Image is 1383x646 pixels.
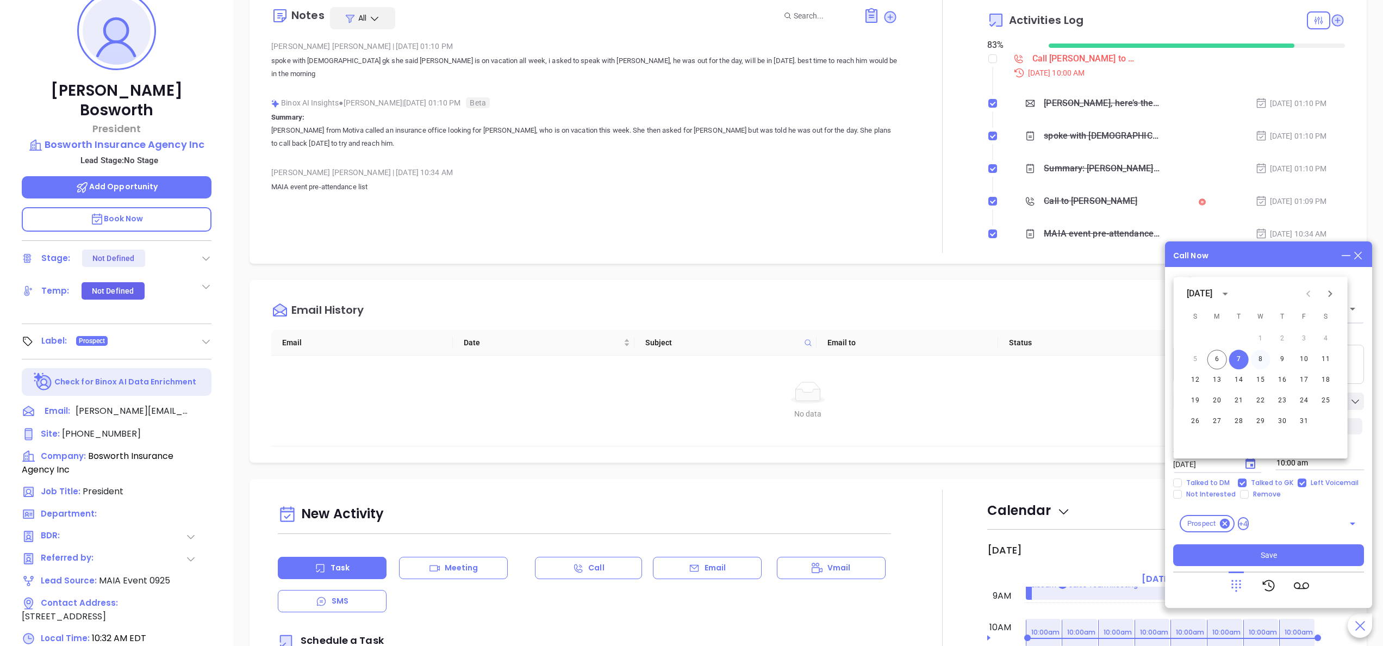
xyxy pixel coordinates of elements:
[1294,412,1314,431] button: 31
[271,38,898,54] div: [PERSON_NAME] [PERSON_NAME] [DATE] 01:10 PM
[27,153,211,167] p: Lead Stage: No Stage
[1173,544,1364,566] button: Save
[1251,350,1270,369] button: 8
[45,405,70,419] span: Email:
[1067,627,1218,638] p: 10:00am Call [PERSON_NAME] to follow up
[1044,193,1137,209] div: Call to [PERSON_NAME]
[83,485,123,498] span: President
[1182,479,1234,487] span: Talked to DM
[1294,370,1314,390] button: 17
[1207,306,1227,328] span: Monday
[393,168,394,177] span: |
[34,372,53,392] img: Ai-Enrich-DaqCidB-.svg
[1007,67,1345,79] div: [DATE] 10:00 AM
[987,621,1013,634] div: 10am
[1294,350,1314,369] button: 10
[271,330,453,356] th: Email
[331,562,350,574] p: Task
[1207,370,1227,390] button: 13
[90,213,144,224] span: Book Now
[817,330,998,356] th: Email to
[1044,226,1160,242] div: MAIA event pre-attendance list
[987,544,1022,556] h2: [DATE]
[1255,163,1327,175] div: [DATE] 01:10 PM
[998,330,1180,356] th: Status
[1273,370,1292,390] button: 16
[1229,370,1249,390] button: 14
[393,42,394,51] span: |
[41,552,97,566] span: Referred by:
[1031,627,1182,638] p: 10:00am Call [PERSON_NAME] to follow up
[1238,517,1249,530] span: +4
[1255,130,1327,142] div: [DATE] 01:10 PM
[22,450,173,476] span: Bosworth Insurance Agency Inc
[291,10,325,21] div: Notes
[1186,412,1205,431] button: 26
[1273,412,1292,431] button: 30
[1176,627,1326,638] p: 10:00am Call [PERSON_NAME] to follow up
[1186,306,1205,328] span: Sunday
[1032,51,1136,67] div: Call [PERSON_NAME] to follow up
[271,124,898,150] p: [PERSON_NAME] from Motiva called an insurance office looking for [PERSON_NAME], who is on vacatio...
[1251,391,1270,411] button: 22
[1180,515,1235,532] div: Prospect
[1207,412,1227,431] button: 27
[1261,549,1277,561] span: Save
[1173,274,1198,284] span: Call To
[1009,15,1083,26] span: Activities Log
[1044,160,1160,177] div: Summary: [PERSON_NAME] from Motiva called an insurance office looking for [PERSON_NAME], who is o...
[1229,350,1249,369] button: 7
[41,597,118,608] span: Contact Address:
[1212,627,1363,638] p: 10:00am Call [PERSON_NAME] to follow up
[41,486,80,497] span: Job Title:
[1251,370,1270,390] button: 15
[445,562,478,574] p: Meeting
[1345,516,1360,531] button: Open
[1316,391,1336,411] button: 25
[76,181,158,192] span: Add Opportunity
[1139,572,1175,587] a: [DATE]
[22,137,211,152] a: Bosworth Insurance Agency Inc
[22,610,106,623] span: [STREET_ADDRESS]
[588,562,604,574] p: Call
[41,333,67,349] div: Label:
[1247,479,1298,487] span: Talked to GK
[271,95,898,111] div: Binox AI Insights [PERSON_NAME] | [DATE] 01:10 PM
[99,574,170,587] span: MAIA Event 0925
[358,13,366,23] span: All
[41,450,86,462] span: Company:
[1345,301,1360,316] button: Open
[1316,370,1336,390] button: 18
[271,100,279,108] img: svg%3e
[1044,95,1160,111] div: [PERSON_NAME], here’s the MA compliance checklist we mentioned
[1255,228,1327,240] div: [DATE] 10:34 AM
[1173,250,1208,262] div: Call Now
[1249,490,1285,499] span: Remove
[291,305,364,319] div: Email History
[1251,412,1270,431] button: 29
[1316,350,1336,369] button: 11
[1216,284,1235,303] button: calendar view is open, switch to year view
[987,39,1036,52] div: 83 %
[466,97,489,108] span: Beta
[453,330,634,356] th: Date
[1239,453,1261,475] button: Choose date, selected date is Oct 7, 2025
[271,181,898,207] p: MAIA event pre-attendance list
[1255,97,1327,109] div: [DATE] 01:10 PM
[990,589,1013,602] div: 9am
[1186,370,1205,390] button: 12
[1273,306,1292,328] span: Thursday
[987,501,1070,519] span: Calendar
[284,408,1331,420] div: No data
[1273,391,1292,411] button: 23
[22,121,211,136] p: President
[1294,306,1314,328] span: Friday
[1173,459,1235,470] input: MM/DD/YYYY
[41,632,90,644] span: Local Time:
[705,562,726,574] p: Email
[41,428,60,439] span: Site :
[794,10,851,22] input: Search...
[1229,412,1249,431] button: 28
[92,282,134,300] div: Not Defined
